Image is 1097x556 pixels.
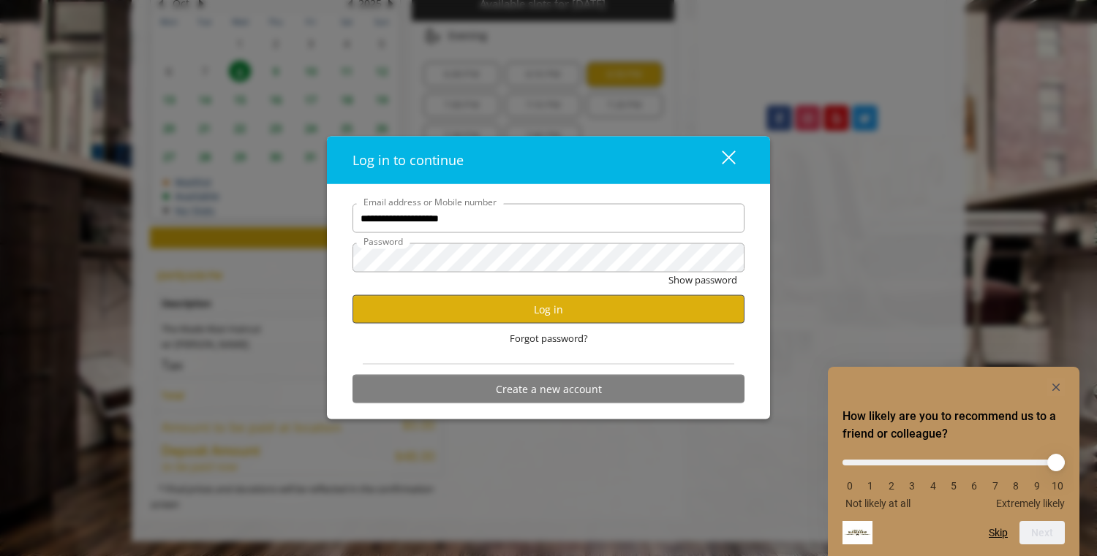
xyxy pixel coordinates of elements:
[356,235,410,248] label: Password
[842,408,1065,443] h2: How likely are you to recommend us to a friend or colleague? Select an option from 0 to 10, with ...
[353,243,744,273] input: Password
[842,378,1065,544] div: How likely are you to recommend us to a friend or colleague? Select an option from 0 to 10, with ...
[353,375,744,403] button: Create a new account
[1050,480,1065,492] li: 10
[510,331,588,346] span: Forgot password?
[845,498,911,509] span: Not likely at all
[1009,480,1023,492] li: 8
[356,195,504,209] label: Email address or Mobile number
[967,480,981,492] li: 6
[842,480,857,492] li: 0
[989,527,1008,538] button: Skip
[353,295,744,324] button: Log in
[946,480,961,492] li: 5
[988,480,1003,492] li: 7
[863,480,878,492] li: 1
[668,273,737,288] button: Show password
[884,480,899,492] li: 2
[842,449,1065,509] div: How likely are you to recommend us to a friend or colleague? Select an option from 0 to 10, with ...
[1047,378,1065,396] button: Hide survey
[695,145,744,175] button: close dialog
[353,204,744,233] input: Email address or Mobile number
[926,480,940,492] li: 4
[705,149,734,171] div: close dialog
[905,480,919,492] li: 3
[1019,521,1065,544] button: Next question
[1030,480,1044,492] li: 9
[996,498,1065,509] span: Extremely likely
[353,151,464,169] span: Log in to continue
